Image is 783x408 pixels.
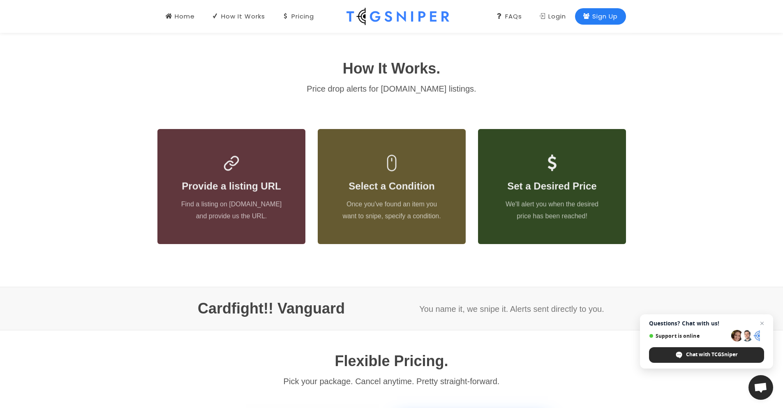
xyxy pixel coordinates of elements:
div: Sign Up [583,12,618,21]
span: Support is online [649,333,728,339]
div: How It Works [212,12,265,21]
div: Open chat [748,375,773,400]
div: Chat with TCGSniper [649,347,764,363]
p: Once you've found an item you want to snipe, specify a condition. [339,198,444,222]
span: Close chat [757,318,767,328]
p: Pick your package. Cancel anytime. Pretty straight-forward. [157,374,626,389]
div: Home [166,12,195,21]
span: Chat with TCGSniper [686,351,738,358]
p: Price drop alerts for [DOMAIN_NAME] listings. [157,81,626,96]
a: Sign Up [575,8,626,25]
h1: How It Works. [157,58,626,80]
p: We'll alert you when the desired price has been reached! [499,198,605,222]
h3: Select a Condition [339,179,444,194]
h3: Provide a listing URL [179,179,284,194]
div: FAQs [496,12,522,21]
p: Find a listing on [DOMAIN_NAME] and provide us the URL. [179,198,284,222]
p: You name it, we snipe it. Alerts sent directly to you. [398,302,626,316]
div: Pricing [282,12,314,21]
h3: Set a Desired Price [499,179,605,194]
span: Questions? Chat with us! [649,320,764,327]
span: Cardfight!! Vanguard [198,297,345,320]
h1: Flexible Pricing. [157,350,626,372]
div: Login [539,12,566,21]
